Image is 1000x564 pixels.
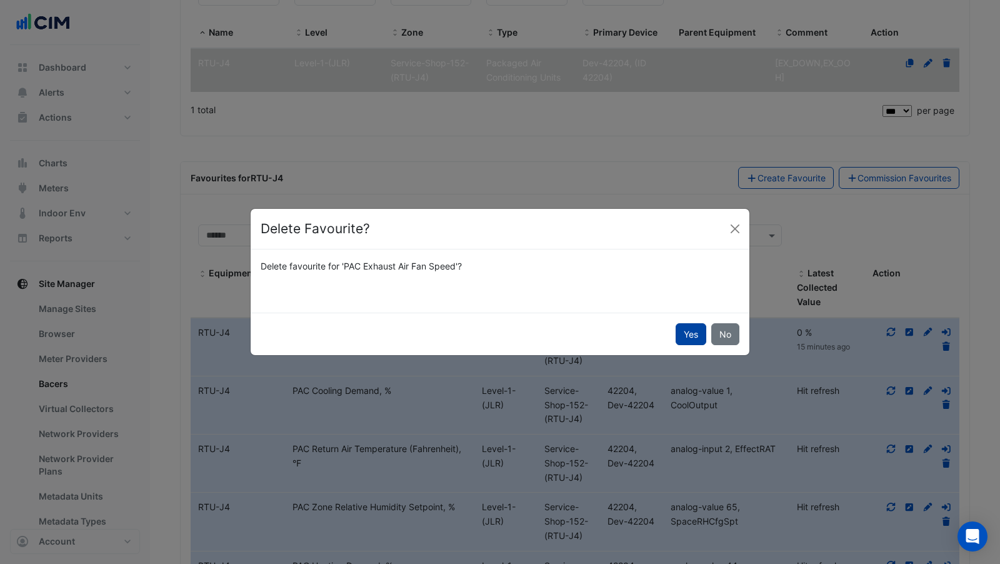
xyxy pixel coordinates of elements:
div: Delete favourite for 'PAC Exhaust Air Fan Speed'? [253,259,747,273]
button: No [711,323,739,345]
button: Close [726,219,744,238]
h4: Delete Favourite? [261,219,370,239]
div: Open Intercom Messenger [957,521,987,551]
button: Yes [676,323,706,345]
